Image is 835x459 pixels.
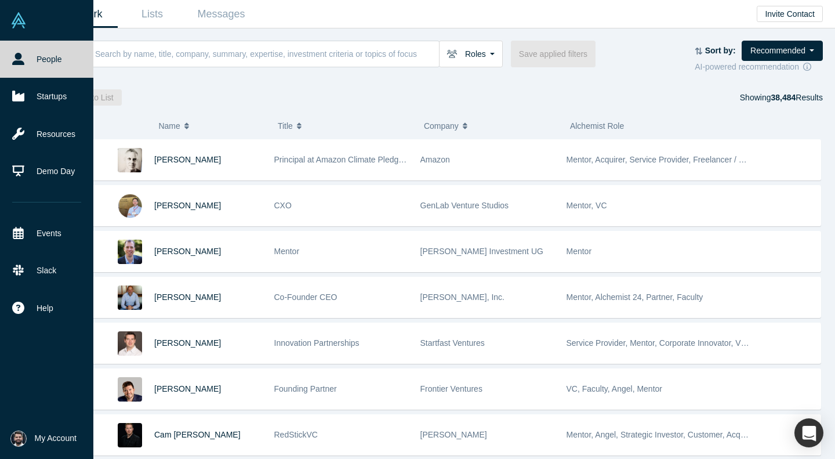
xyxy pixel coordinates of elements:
span: [PERSON_NAME] Investment UG [420,247,543,256]
img: Rafi Wadan's Account [10,431,27,447]
div: Showing [740,89,823,106]
span: Amazon [420,155,450,164]
img: Michael Thaney's Profile Image [118,331,142,356]
a: [PERSON_NAME] [154,247,221,256]
a: [PERSON_NAME] [154,292,221,302]
a: [PERSON_NAME] [154,384,221,393]
span: Principal at Amazon Climate Pledge Fund [274,155,424,164]
input: Search by name, title, company, summary, expertise, investment criteria or topics of focus [94,40,439,67]
button: Invite Contact [757,6,823,22]
span: My Account [35,432,77,444]
span: Startfast Ventures [420,338,485,348]
img: Nick Ellis's Profile Image [118,148,142,172]
span: Mentor, Alchemist 24, Partner, Faculty [567,292,703,302]
a: Messages [187,1,256,28]
img: Darren Kaplan's Profile Image [118,285,142,310]
span: Results [771,93,823,102]
button: Add to List [67,89,122,106]
a: Cam [PERSON_NAME] [154,430,241,439]
span: Company [424,114,459,138]
strong: 38,484 [771,93,796,102]
span: Mentor [567,247,592,256]
span: [PERSON_NAME], Inc. [420,292,504,302]
img: Dmitry Alimov's Profile Image [118,377,142,402]
span: [PERSON_NAME] [420,430,487,439]
a: Lists [118,1,187,28]
button: Recommended [742,41,823,61]
span: Name [158,114,180,138]
a: [PERSON_NAME] [154,338,221,348]
button: My Account [10,431,77,447]
button: Save applied filters [511,41,596,67]
span: Co-Founder CEO [274,292,337,302]
button: Title [278,114,412,138]
span: Help [37,302,53,315]
span: Innovation Partnerships [274,338,360,348]
span: Service Provider, Mentor, Corporate Innovator, VC, Angel [567,338,772,348]
span: RedStickVC [274,430,318,439]
span: Mentor, VC [567,201,607,210]
button: Name [158,114,266,138]
span: GenLab Venture Studios [420,201,509,210]
span: Founding Partner [274,384,337,393]
span: Title [278,114,293,138]
button: Roles [439,41,503,67]
span: CXO [274,201,292,210]
img: Markus Rex's Profile Image [118,240,142,264]
img: Alchemist Vault Logo [10,12,27,28]
span: Alchemist Role [570,121,624,131]
button: Company [424,114,558,138]
a: [PERSON_NAME] [154,155,221,164]
span: Frontier Ventures [420,384,482,393]
span: Mentor [274,247,300,256]
span: VC, Faculty, Angel, Mentor [567,384,662,393]
div: AI-powered recommendation [695,61,823,73]
img: Cam Crowder's Profile Image [118,423,142,447]
img: Jeremy Geiger's Profile Image [118,194,142,218]
a: [PERSON_NAME] [154,201,221,210]
strong: Sort by: [705,46,736,55]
